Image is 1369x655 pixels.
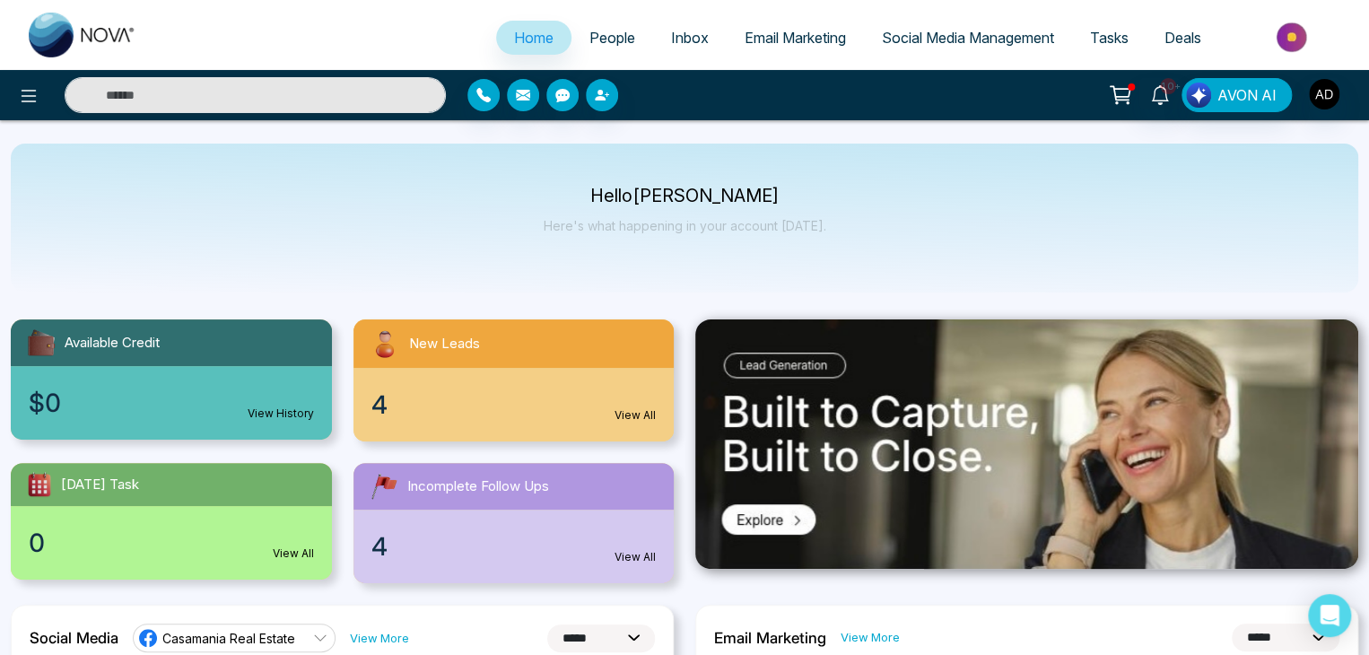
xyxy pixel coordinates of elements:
[514,29,554,47] span: Home
[371,528,388,565] span: 4
[1160,78,1176,94] span: 10+
[1072,21,1147,55] a: Tasks
[714,629,826,647] h2: Email Marketing
[1182,78,1292,112] button: AVON AI
[162,630,295,647] span: Casamania Real Estate
[1090,29,1129,47] span: Tasks
[841,629,900,646] a: View More
[1164,29,1201,47] span: Deals
[1228,17,1358,57] img: Market-place.gif
[29,524,45,562] span: 0
[65,333,160,354] span: Available Credit
[1308,594,1351,637] div: Open Intercom Messenger
[1217,84,1277,106] span: AVON AI
[864,21,1072,55] a: Social Media Management
[368,327,402,361] img: newLeads.svg
[1186,83,1211,108] img: Lead Flow
[409,334,480,354] span: New Leads
[29,384,61,422] span: $0
[496,21,571,55] a: Home
[727,21,864,55] a: Email Marketing
[882,29,1054,47] span: Social Media Management
[1309,79,1339,109] img: User Avatar
[615,407,656,424] a: View All
[544,188,826,204] p: Hello [PERSON_NAME]
[61,475,139,495] span: [DATE] Task
[343,319,685,441] a: New Leads4View All
[371,386,388,424] span: 4
[25,470,54,499] img: todayTask.svg
[544,218,826,233] p: Here's what happening in your account [DATE].
[25,327,57,359] img: availableCredit.svg
[350,630,409,647] a: View More
[368,470,400,502] img: followUps.svg
[571,21,653,55] a: People
[1138,78,1182,109] a: 10+
[615,549,656,565] a: View All
[273,546,314,562] a: View All
[29,13,136,57] img: Nova CRM Logo
[695,319,1358,569] img: .
[30,629,118,647] h2: Social Media
[343,463,685,583] a: Incomplete Follow Ups4View All
[589,29,635,47] span: People
[1147,21,1219,55] a: Deals
[407,476,549,497] span: Incomplete Follow Ups
[745,29,846,47] span: Email Marketing
[671,29,709,47] span: Inbox
[248,406,314,422] a: View History
[653,21,727,55] a: Inbox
